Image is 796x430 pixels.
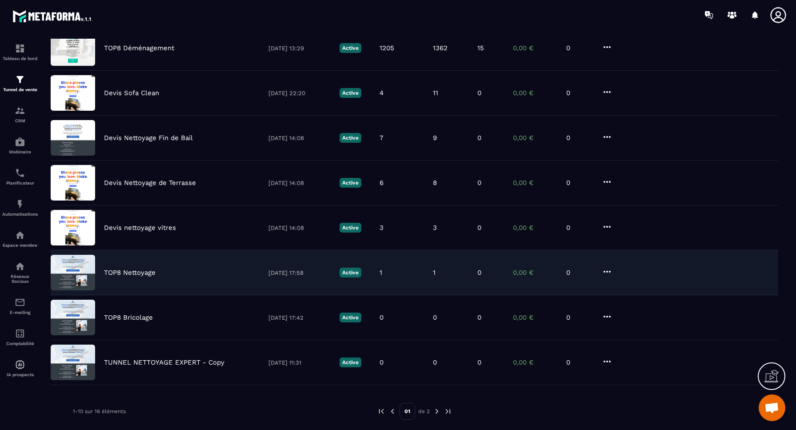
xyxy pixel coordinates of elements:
p: TUNNEL NETTOYAGE EXPERT - Copy [104,358,224,366]
p: [DATE] 14:08 [268,225,331,231]
img: next [444,407,452,415]
p: 0 [477,269,481,277]
a: accountantaccountantComptabilité [2,321,38,353]
p: Espace membre [2,243,38,248]
p: 0 [380,358,384,366]
p: Automatisations [2,212,38,217]
p: 0 [477,313,481,321]
img: formation [15,105,25,116]
p: 1-10 sur 16 éléments [73,408,126,414]
p: 0 [566,269,593,277]
p: [DATE] 13:29 [268,45,331,52]
p: Active [340,88,361,98]
img: email [15,297,25,308]
p: 01 [400,403,415,420]
p: 0,00 € [513,44,557,52]
a: formationformationTunnel de vente [2,68,38,99]
p: 0 [566,134,593,142]
p: 8 [433,179,437,187]
p: 3 [433,224,437,232]
p: 0,00 € [513,358,557,366]
p: 0 [477,224,481,232]
p: Réseaux Sociaux [2,274,38,284]
p: 0,00 € [513,89,557,97]
p: 0 [566,224,593,232]
a: schedulerschedulerPlanificateur [2,161,38,192]
p: Active [340,313,361,322]
p: de 2 [418,408,430,415]
p: [DATE] 17:42 [268,314,331,321]
img: image [51,210,95,245]
a: social-networksocial-networkRéseaux Sociaux [2,254,38,290]
p: 0,00 € [513,269,557,277]
img: scheduler [15,168,25,178]
p: 1205 [380,44,394,52]
img: image [51,255,95,290]
p: 4 [380,89,384,97]
img: image [51,300,95,335]
img: automations [15,359,25,370]
p: Active [340,178,361,188]
p: 0 [477,134,481,142]
p: Comptabilité [2,341,38,346]
p: 0 [566,89,593,97]
p: Active [340,268,361,277]
img: image [51,165,95,201]
p: Active [340,43,361,53]
p: [DATE] 11:31 [268,359,331,366]
img: automations [15,199,25,209]
p: Tableau de bord [2,56,38,61]
img: image [51,30,95,66]
p: CRM [2,118,38,123]
img: automations [15,137,25,147]
img: accountant [15,328,25,339]
p: 1362 [433,44,448,52]
img: formation [15,43,25,54]
img: social-network [15,261,25,272]
p: [DATE] 22:20 [268,90,331,96]
img: formation [15,74,25,85]
a: emailemailE-mailing [2,290,38,321]
p: 11 [433,89,438,97]
p: IA prospects [2,372,38,377]
p: 0 [566,44,593,52]
p: Planificateur [2,181,38,185]
p: 0,00 € [513,313,557,321]
p: Devis Sofa Clean [104,89,159,97]
p: 3 [380,224,384,232]
p: 0 [380,313,384,321]
p: 15 [477,44,484,52]
img: automations [15,230,25,241]
p: E-mailing [2,310,38,315]
p: Tunnel de vente [2,87,38,92]
p: Devis nettoyage vitres [104,224,176,232]
a: automationsautomationsAutomatisations [2,192,38,223]
p: 0 [433,358,437,366]
p: [DATE] 14:08 [268,135,331,141]
img: prev [388,407,396,415]
p: 9 [433,134,437,142]
p: [DATE] 17:58 [268,269,331,276]
p: Active [340,133,361,143]
a: formationformationTableau de bord [2,36,38,68]
img: image [51,345,95,380]
p: Active [340,223,361,233]
img: next [433,407,441,415]
img: logo [12,8,92,24]
img: prev [377,407,385,415]
img: image [51,75,95,111]
p: 1 [380,269,382,277]
p: Devis Nettoyage Fin de Bail [104,134,193,142]
a: automationsautomationsWebinaire [2,130,38,161]
p: 1 [433,269,436,277]
p: TOP8 Nettoyage [104,269,156,277]
p: TOP8 Déménagement [104,44,174,52]
p: 7 [380,134,383,142]
img: image [51,120,95,156]
p: 0 [566,179,593,187]
p: 0,00 € [513,224,557,232]
p: 0,00 € [513,134,557,142]
p: 0 [477,179,481,187]
p: Active [340,358,361,367]
p: TOP8 Bricolage [104,313,153,321]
